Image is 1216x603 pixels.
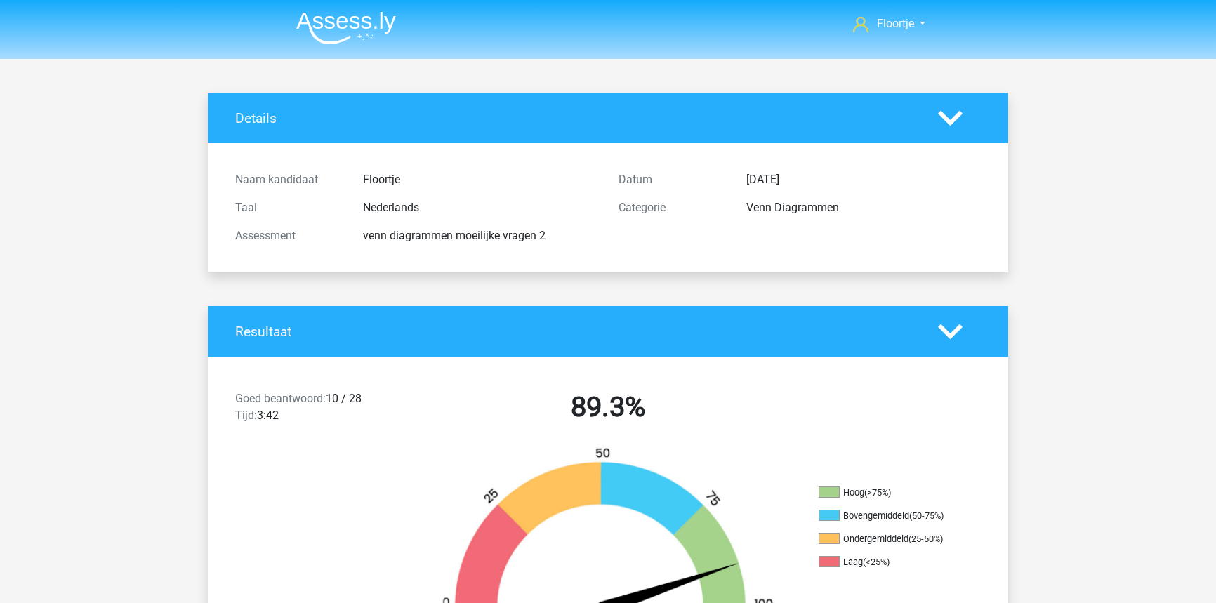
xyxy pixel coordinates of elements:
div: (25-50%) [908,534,943,544]
div: 10 / 28 3:42 [225,390,416,430]
h4: Resultaat [235,324,917,340]
span: Tijd: [235,409,257,422]
span: Goed beantwoord: [235,392,326,405]
div: Datum [608,171,736,188]
li: Bovengemiddeld [819,510,959,522]
div: (<25%) [863,557,890,567]
div: Nederlands [352,199,608,216]
div: (50-75%) [909,510,944,521]
div: Floortje [352,171,608,188]
div: Taal [225,199,352,216]
h4: Details [235,110,917,126]
img: Assessly [296,11,396,44]
div: (>75%) [864,487,891,498]
li: Hoog [819,486,959,499]
div: venn diagrammen moeilijke vragen 2 [352,227,608,244]
div: Naam kandidaat [225,171,352,188]
a: Floortje [847,15,931,32]
div: Categorie [608,199,736,216]
div: Venn Diagrammen [736,199,991,216]
li: Laag [819,556,959,569]
div: [DATE] [736,171,991,188]
li: Ondergemiddeld [819,533,959,545]
span: Floortje [877,17,914,30]
h2: 89.3% [427,390,789,424]
div: Assessment [225,227,352,244]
